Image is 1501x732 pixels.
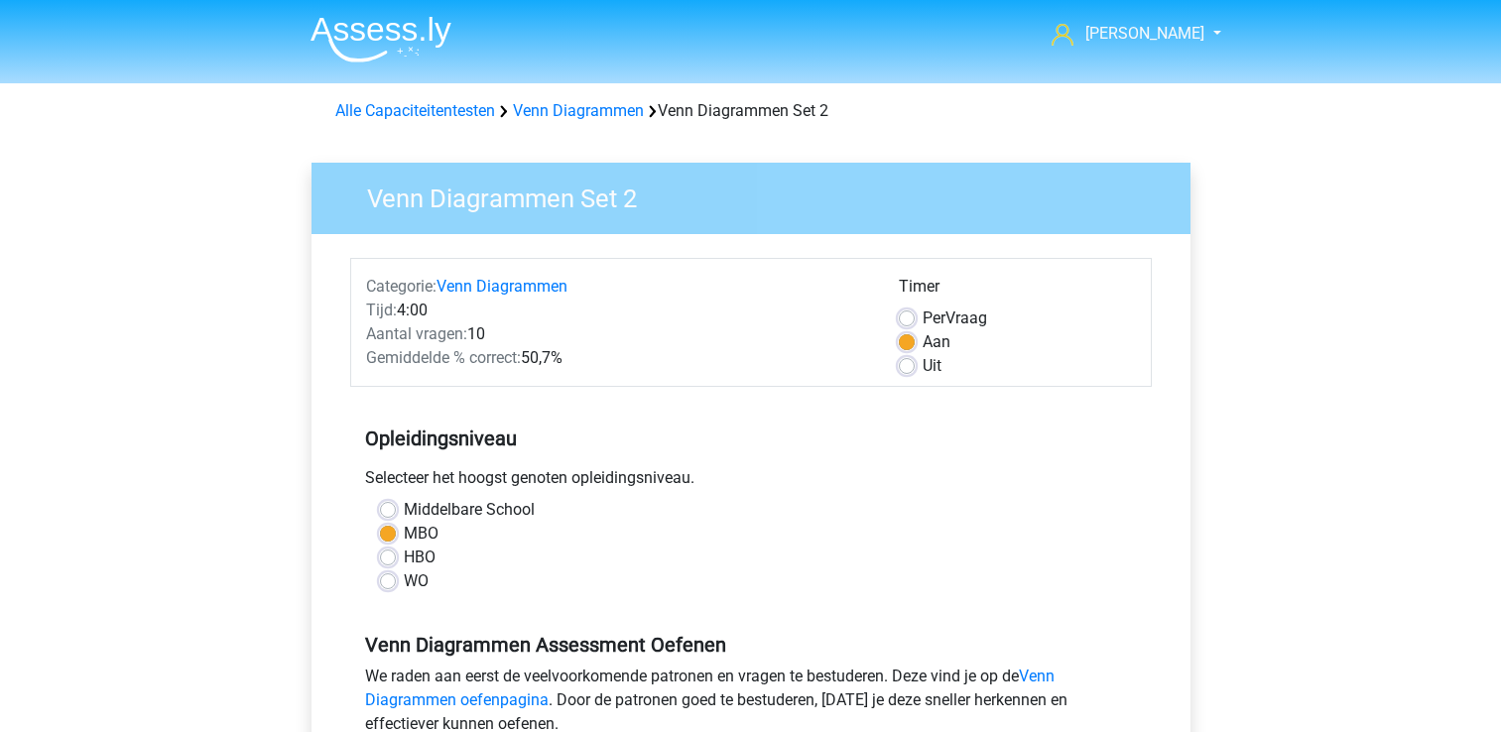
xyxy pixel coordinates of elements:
[1085,24,1204,43] span: [PERSON_NAME]
[923,354,941,378] label: Uit
[404,546,436,569] label: HBO
[351,346,884,370] div: 50,7%
[404,498,535,522] label: Middelbare School
[899,275,1136,306] div: Timer
[404,522,438,546] label: MBO
[335,101,495,120] a: Alle Capaciteitentesten
[923,308,945,327] span: Per
[327,99,1175,123] div: Venn Diagrammen Set 2
[366,324,467,343] span: Aantal vragen:
[366,348,521,367] span: Gemiddelde % correct:
[351,322,884,346] div: 10
[1044,22,1206,46] a: [PERSON_NAME]
[311,16,451,62] img: Assessly
[404,569,429,593] label: WO
[365,633,1137,657] h5: Venn Diagrammen Assessment Oefenen
[923,330,950,354] label: Aan
[343,176,1176,214] h3: Venn Diagrammen Set 2
[366,301,397,319] span: Tijd:
[366,277,437,296] span: Categorie:
[437,277,567,296] a: Venn Diagrammen
[513,101,644,120] a: Venn Diagrammen
[923,306,987,330] label: Vraag
[365,419,1137,458] h5: Opleidingsniveau
[351,299,884,322] div: 4:00
[350,466,1152,498] div: Selecteer het hoogst genoten opleidingsniveau.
